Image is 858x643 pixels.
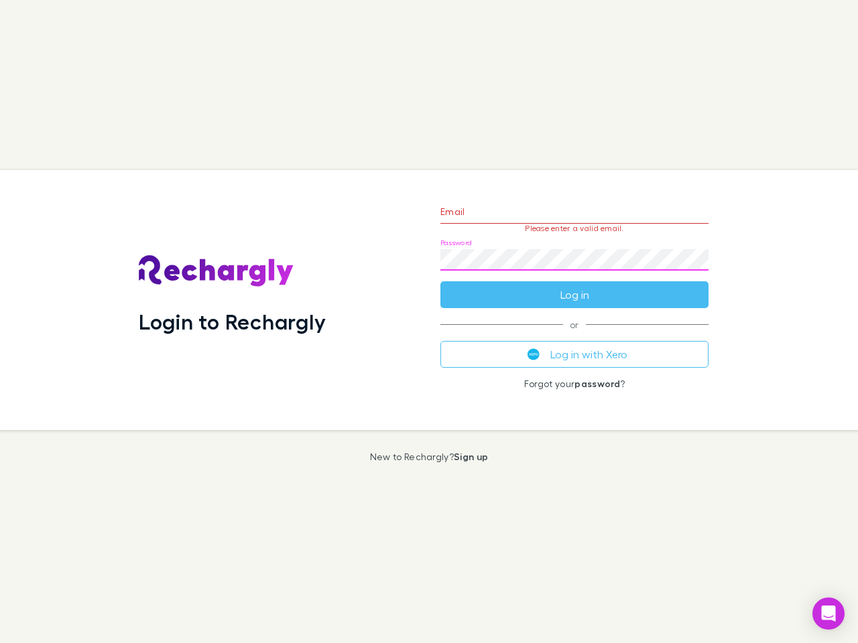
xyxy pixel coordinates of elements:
[440,238,472,248] label: Password
[370,451,489,462] p: New to Rechargly?
[440,281,709,308] button: Log in
[139,255,294,287] img: Rechargly's Logo
[528,348,540,360] img: Xero's logo
[440,324,709,325] span: or
[440,378,709,389] p: Forgot your ?
[574,378,620,389] a: password
[454,451,488,462] a: Sign up
[440,224,709,233] p: Please enter a valid email.
[139,309,326,334] h1: Login to Rechargly
[812,597,845,630] div: Open Intercom Messenger
[440,341,709,368] button: Log in with Xero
